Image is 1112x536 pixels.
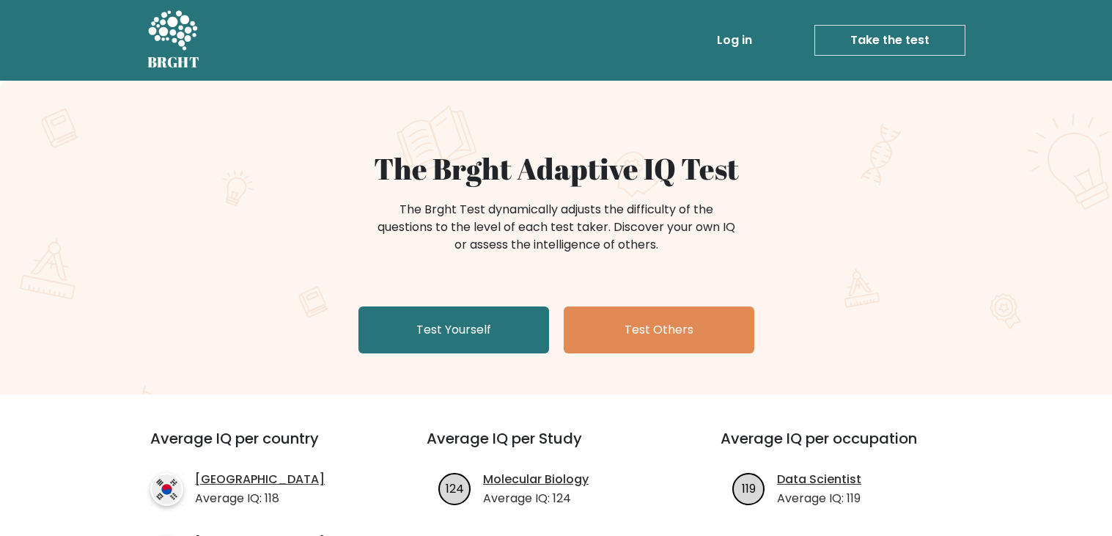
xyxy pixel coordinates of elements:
a: Test Yourself [358,306,549,353]
a: BRGHT [147,6,200,75]
a: [GEOGRAPHIC_DATA] [195,471,325,488]
div: The Brght Test dynamically adjusts the difficulty of the questions to the level of each test take... [373,201,740,254]
h5: BRGHT [147,54,200,71]
p: Average IQ: 124 [483,490,589,507]
a: Log in [711,26,758,55]
a: Test Others [564,306,754,353]
a: Molecular Biology [483,471,589,488]
h3: Average IQ per country [150,430,374,465]
a: Data Scientist [777,471,861,488]
h3: Average IQ per Study [427,430,685,465]
text: 119 [742,480,756,496]
p: Average IQ: 119 [777,490,861,507]
p: Average IQ: 118 [195,490,325,507]
img: country [150,473,183,506]
h3: Average IQ per occupation [721,430,979,465]
text: 124 [446,480,464,496]
h1: The Brght Adaptive IQ Test [199,151,914,186]
a: Take the test [814,25,965,56]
